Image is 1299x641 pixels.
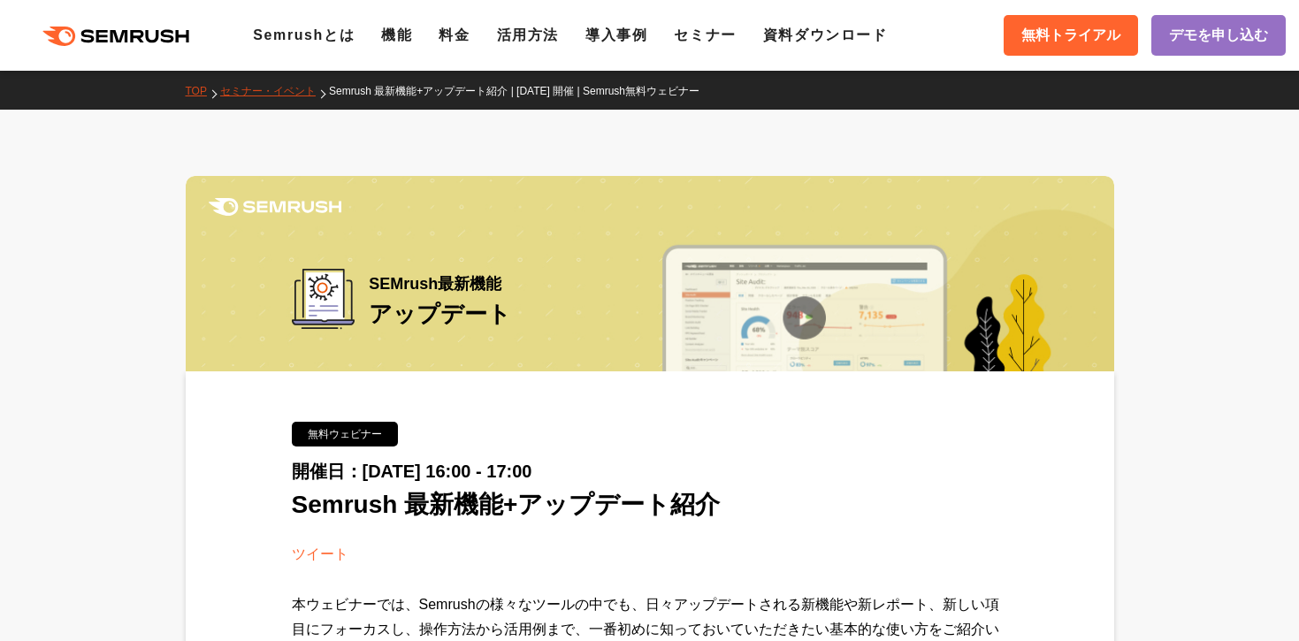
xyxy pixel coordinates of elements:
a: 無料トライアル [1004,15,1138,56]
div: 無料ウェビナー [292,422,398,446]
span: Semrush 最新機能+アップデート紹介 [292,491,721,518]
a: 機能 [381,27,412,42]
a: ツイート [292,546,348,561]
img: Semrush [209,198,341,216]
a: セミナー・イベント [220,85,329,97]
a: Semrush 最新機能+アップデート紹介 | [DATE] 開催 | Semrush無料ウェビナー [329,85,713,97]
span: 無料トライアル [1021,24,1120,47]
a: デモを申し込む [1151,15,1286,56]
span: SEMrush最新機能 [369,269,511,299]
a: 導入事例 [585,27,647,42]
a: 資料ダウンロード [763,27,888,42]
a: 料金 [439,27,470,42]
span: 開催日：[DATE] 16:00 - 17:00 [292,462,532,481]
span: アップデート [369,301,511,327]
a: Semrushとは [253,27,355,42]
a: 活用方法 [497,27,559,42]
a: セミナー [674,27,736,42]
a: TOP [186,85,220,97]
span: デモを申し込む [1169,24,1268,47]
